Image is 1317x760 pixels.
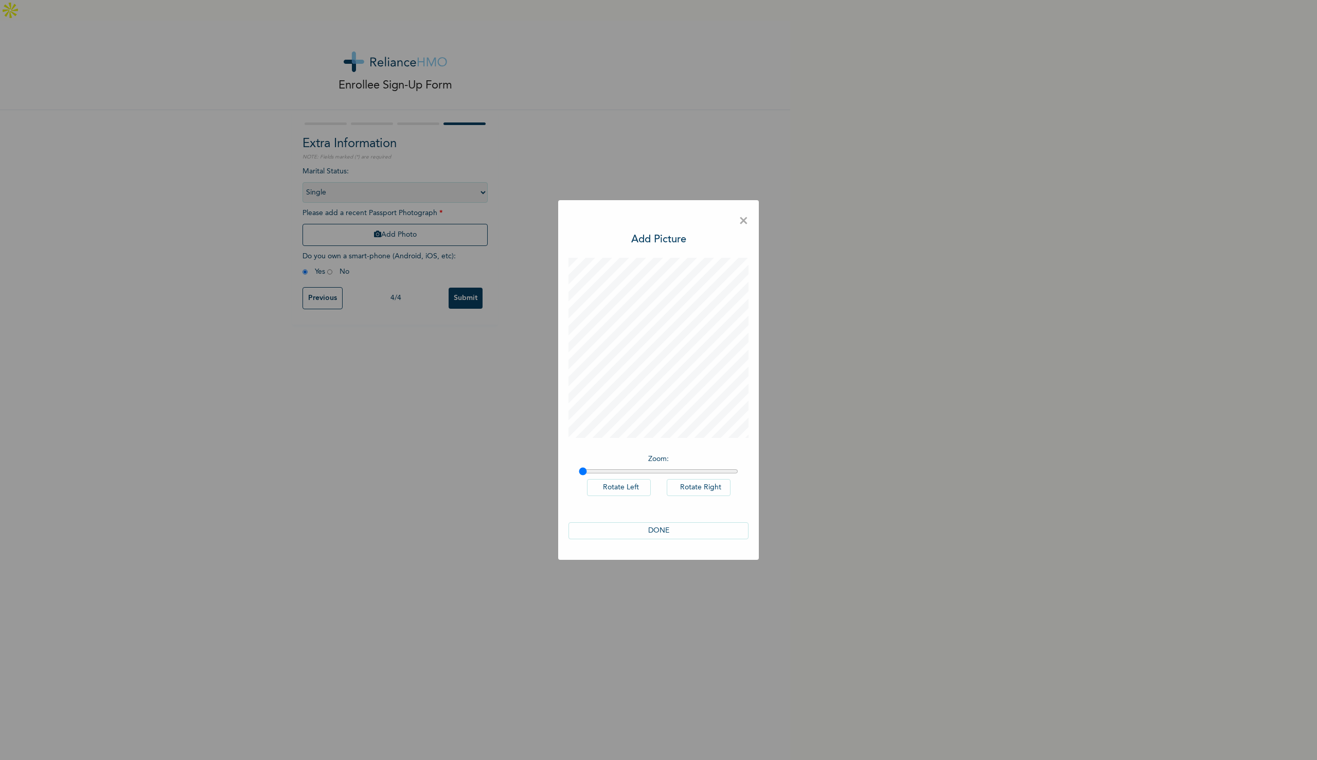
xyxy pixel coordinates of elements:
p: Zoom : [579,454,738,465]
button: Rotate Left [587,479,651,496]
span: × [739,210,749,232]
h3: Add Picture [631,232,686,248]
button: DONE [568,522,749,539]
span: Please add a recent Passport Photograph [302,209,488,251]
button: Rotate Right [667,479,731,496]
